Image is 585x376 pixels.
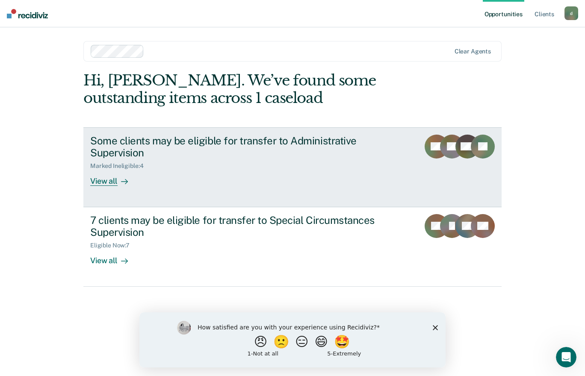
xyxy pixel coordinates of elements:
[455,48,491,55] div: Clear agents
[90,135,390,159] div: Some clients may be eligible for transfer to Administrative Supervision
[90,242,136,249] div: Eligible Now : 7
[83,207,502,287] a: 7 clients may be eligible for transfer to Special Circumstances SupervisionEligible Now:7View all
[90,249,138,266] div: View all
[90,214,390,239] div: 7 clients may be eligible for transfer to Special Circumstances Supervision
[83,127,502,207] a: Some clients may be eligible for transfer to Administrative SupervisionMarked Ineligible:4View all
[90,162,150,170] div: Marked Ineligible : 4
[83,72,418,107] div: Hi, [PERSON_NAME]. We’ve found some outstanding items across 1 caseload
[556,347,576,367] iframe: Intercom live chat
[564,6,578,20] button: d
[139,312,446,367] iframe: Survey by Kim from Recidiviz
[7,9,48,18] img: Recidiviz
[90,170,138,186] div: View all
